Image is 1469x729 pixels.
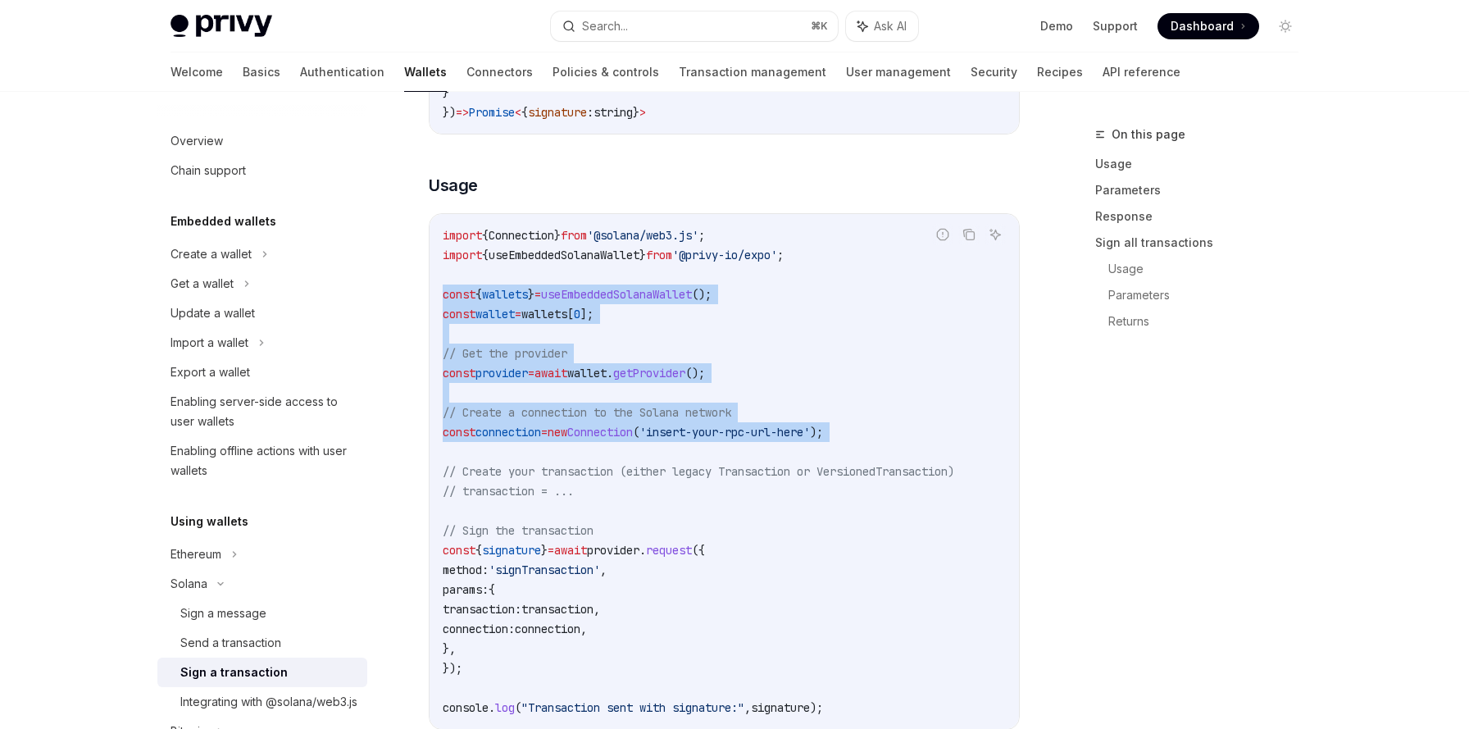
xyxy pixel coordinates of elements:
span: await [534,366,567,380]
span: '@solana/web3.js' [587,228,698,243]
span: }); [443,661,462,676]
span: // Create a connection to the Solana network [443,405,731,420]
span: Connection [567,425,633,440]
span: < [515,105,521,120]
button: Ask AI [846,11,918,41]
div: Solana [171,574,207,594]
div: Integrating with @solana/web3.js [180,692,357,712]
span: = [541,425,548,440]
span: > [639,105,646,120]
a: Usage [1108,256,1312,282]
span: = [515,307,521,321]
span: . [639,543,646,558]
span: } [528,287,534,302]
span: string [594,105,633,120]
a: Wallets [404,52,447,92]
span: wallet [475,307,515,321]
span: const [443,425,475,440]
span: await [554,543,587,558]
div: Import a wallet [171,333,248,353]
a: User management [846,52,951,92]
span: 0 [574,307,580,321]
span: method: [443,563,489,577]
a: Returns [1108,308,1312,335]
span: const [443,543,475,558]
span: Promise [469,105,515,120]
span: transaction: [443,602,521,617]
span: wallets [482,287,528,302]
span: from [646,248,672,262]
a: Authentication [300,52,384,92]
button: Report incorrect code [932,224,953,245]
span: signature [482,543,541,558]
span: useEmbeddedSolanaWallet [489,248,639,262]
span: // Sign the transaction [443,523,594,538]
span: params: [443,582,489,597]
span: Dashboard [1171,18,1234,34]
a: Update a wallet [157,298,367,328]
span: = [534,287,541,302]
span: On this page [1112,125,1185,144]
span: useEmbeddedSolanaWallet [541,287,692,302]
span: getProvider [613,366,685,380]
a: Sign a message [157,599,367,628]
a: Enabling server-side access to user wallets [157,387,367,436]
span: } [541,543,548,558]
span: ); [810,700,823,715]
button: Search...⌘K [551,11,838,41]
span: }, [443,641,456,656]
span: : [587,105,594,120]
div: Ethereum [171,544,221,564]
span: (); [692,287,712,302]
span: { [475,543,482,558]
a: Connectors [466,52,533,92]
a: Welcome [171,52,223,92]
span: request [646,543,692,558]
span: { [475,287,482,302]
span: connection [475,425,541,440]
span: log [495,700,515,715]
button: Toggle dark mode [1272,13,1298,39]
span: { [482,228,489,243]
a: Send a transaction [157,628,367,658]
span: (); [685,366,705,380]
span: ( [515,700,521,715]
span: 'insert-your-rpc-url-here' [639,425,810,440]
a: Integrating with @solana/web3.js [157,687,367,717]
a: Parameters [1095,177,1312,203]
span: wallet [567,366,607,380]
span: const [443,287,475,302]
a: Demo [1040,18,1073,34]
a: Export a wallet [157,358,367,387]
a: Support [1093,18,1138,34]
span: provider [587,543,639,558]
span: Usage [429,174,478,197]
span: "Transaction sent with signature:" [521,700,744,715]
span: // Get the provider [443,346,567,361]
span: from [561,228,587,243]
span: , [580,622,587,636]
a: Chain support [157,156,367,185]
a: Overview [157,126,367,156]
span: { [482,248,489,262]
span: . [607,366,613,380]
div: Update a wallet [171,303,255,323]
a: Sign a transaction [157,658,367,687]
span: Connection [489,228,554,243]
span: Ask AI [874,18,907,34]
span: import [443,248,482,262]
span: , [594,602,600,617]
span: connection: [443,622,515,636]
div: Get a wallet [171,274,234,294]
span: console [443,700,489,715]
span: ]; [580,307,594,321]
span: import [443,228,482,243]
a: Policies & controls [553,52,659,92]
a: Enabling offline actions with user wallets [157,436,367,485]
span: } [639,248,646,262]
a: Transaction management [679,52,826,92]
span: , [600,563,607,577]
a: Recipes [1037,52,1083,92]
span: ({ [692,543,705,558]
span: '@privy-io/expo' [672,248,777,262]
